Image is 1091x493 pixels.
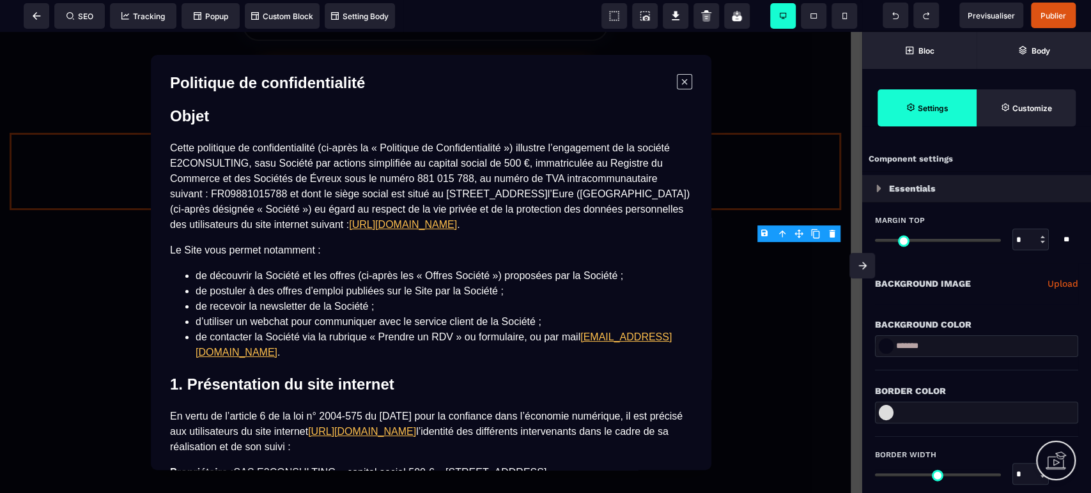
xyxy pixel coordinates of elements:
[196,252,692,267] li: de postuler à des offres d’emploi publiées sur le Site par la Société ;
[862,147,1091,172] div: Component settings
[66,11,93,21] span: SEO
[918,46,934,56] strong: Bloc
[959,3,1023,28] span: Preview
[196,236,692,252] li: de découvrir la Société et les offres (ci-après les « Offres Société ») proposées par la Société ;
[1041,11,1066,20] span: Publier
[308,394,416,405] a: [URL][DOMAIN_NAME]
[632,3,658,29] span: Screenshot
[194,11,228,21] span: Popup
[601,3,627,29] span: View components
[862,32,977,69] span: Open Blocks
[170,75,209,93] strong: Objet
[196,300,672,326] a: [EMAIL_ADDRESS][DOMAIN_NAME]
[875,450,936,460] span: Border Width
[1012,103,1052,113] strong: Customize
[170,42,365,60] h2: Politique de confidentialité
[677,42,692,57] span: ×
[876,185,881,192] img: loading
[121,11,165,21] span: Tracking
[918,103,948,113] strong: Settings
[977,32,1091,69] span: Open Layer Manager
[170,377,692,423] p: En vertu de l’article 6 de la loi n° 2004-575 du [DATE] pour la confiance dans l’économie numériq...
[977,89,1076,126] span: Open Style Manager
[349,187,457,198] a: [URL][DOMAIN_NAME]
[251,11,313,21] span: Custom Block
[875,383,1078,398] div: Border Color
[878,89,977,126] span: Settings
[196,298,692,328] li: de contacter la Société via la rubrique « Prendre un RDV » ou formulaire, ou par mail .
[170,211,692,226] p: Le Site vous permet notamment :
[875,276,971,291] p: Background Image
[170,109,692,201] p: Cette politique de confidentialité (ci-après la « Politique de Confidentialité ») illustre l’enga...
[196,267,692,282] li: de recevoir la newsletter de la Société ;
[875,317,1078,332] div: Background Color
[170,344,394,361] strong: 1. Présentation du site internet
[170,435,234,446] strong: Propriétaire :
[170,433,692,448] p: SAS E2CONSULTING – capital social 500 € – [STREET_ADDRESS]
[875,215,925,225] span: Margin Top
[1048,276,1078,291] a: Upload
[889,181,936,196] p: Essentials
[1032,46,1050,56] strong: Body
[331,11,389,21] span: Setting Body
[196,282,692,298] li: d’utiliser un webchat pour communiquer avec le service client de la Société ;
[968,11,1015,20] span: Previsualiser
